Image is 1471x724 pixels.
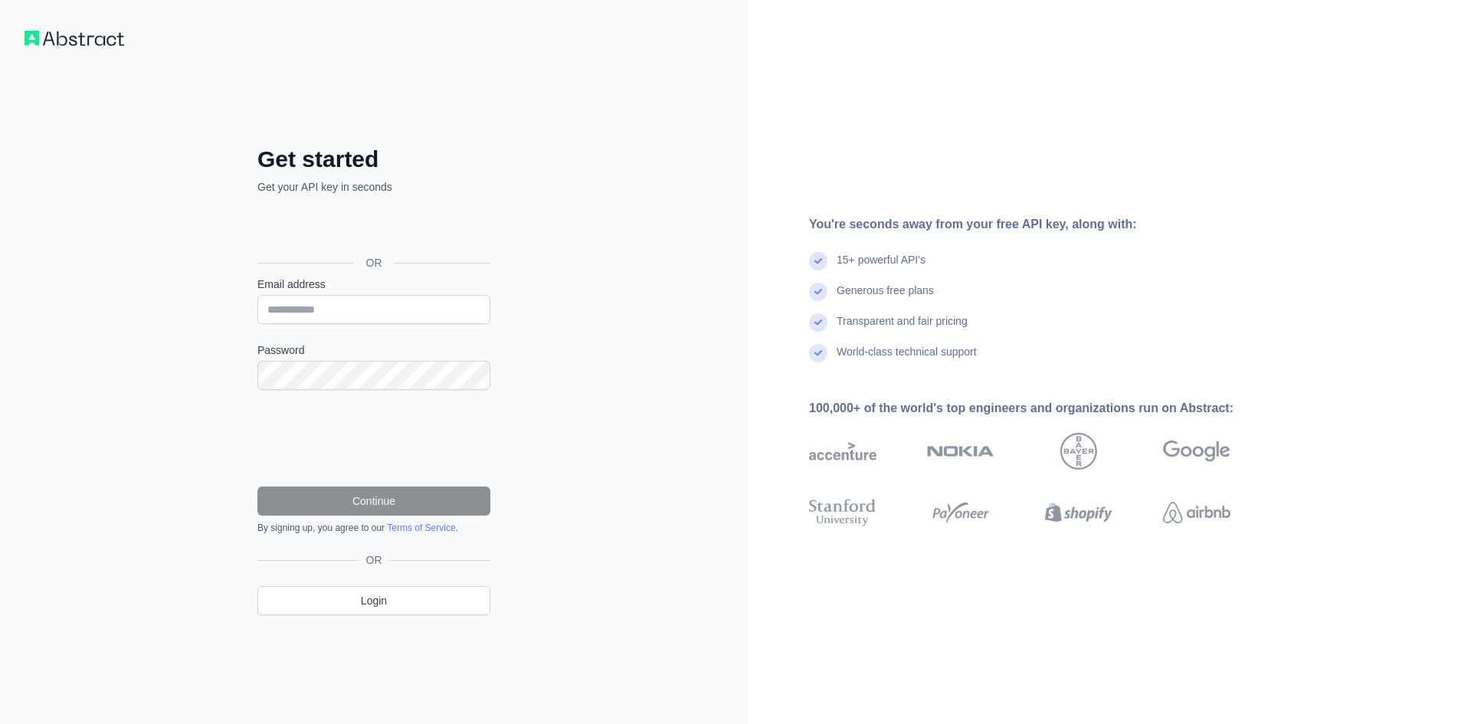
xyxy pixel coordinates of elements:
[837,344,977,375] div: World-class technical support
[809,313,827,332] img: check mark
[257,277,490,292] label: Email address
[809,283,827,301] img: check mark
[837,283,934,313] div: Generous free plans
[809,215,1279,234] div: You're seconds away from your free API key, along with:
[927,496,994,529] img: payoneer
[837,313,968,344] div: Transparent and fair pricing
[927,433,994,470] img: nokia
[809,496,876,529] img: stanford university
[387,523,455,533] a: Terms of Service
[257,586,490,615] a: Login
[257,179,490,195] p: Get your API key in seconds
[1045,496,1112,529] img: shopify
[809,344,827,362] img: check mark
[1163,433,1230,470] img: google
[25,31,124,46] img: Workflow
[257,146,490,173] h2: Get started
[1060,433,1097,470] img: bayer
[1163,496,1230,529] img: airbnb
[257,522,490,534] div: By signing up, you agree to our .
[257,408,490,468] iframe: reCAPTCHA
[354,255,395,270] span: OR
[257,342,490,358] label: Password
[257,486,490,516] button: Continue
[809,252,827,270] img: check mark
[360,552,388,568] span: OR
[809,433,876,470] img: accenture
[837,252,926,283] div: 15+ powerful API's
[250,211,495,245] iframe: Sign in with Google Button
[809,399,1279,418] div: 100,000+ of the world's top engineers and organizations run on Abstract:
